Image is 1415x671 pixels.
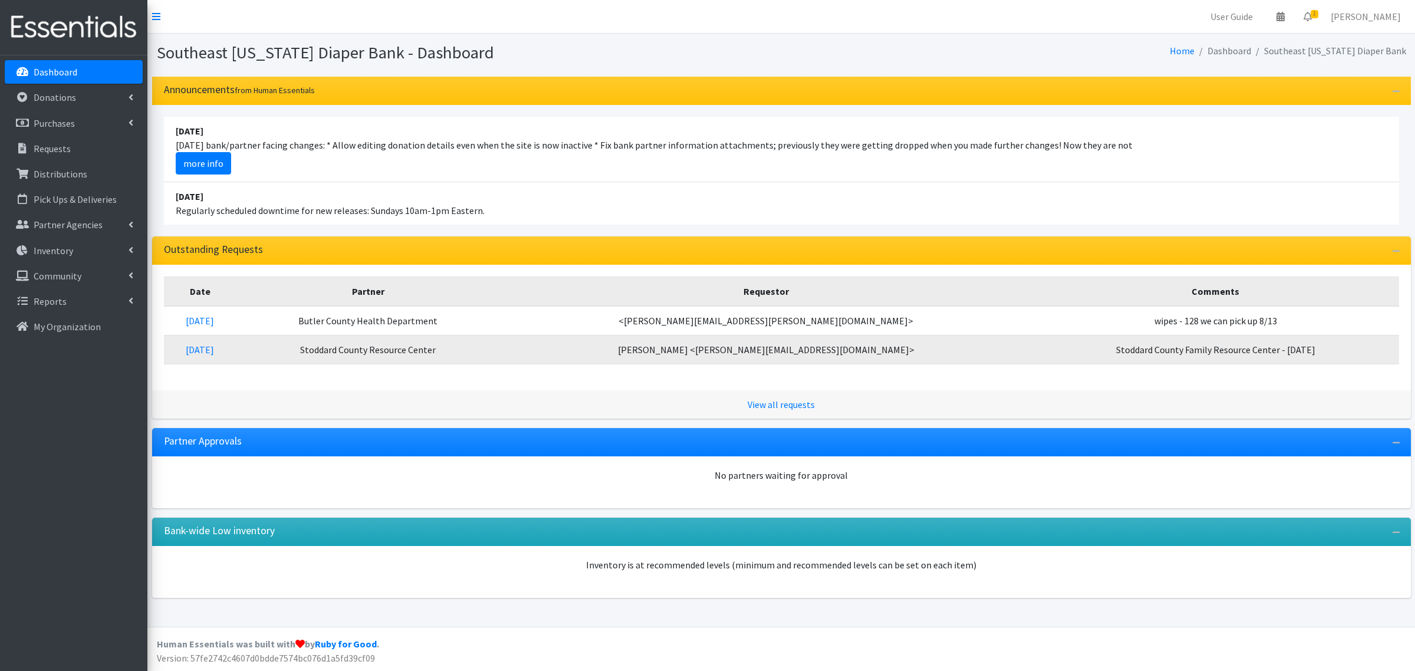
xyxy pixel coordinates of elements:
a: Partner Agencies [5,213,143,236]
a: Donations [5,85,143,109]
a: [DATE] [186,315,214,327]
a: Home [1170,45,1194,57]
a: Distributions [5,162,143,186]
li: Southeast [US_STATE] Diaper Bank [1251,42,1406,60]
li: Regularly scheduled downtime for new releases: Sundays 10am-1pm Eastern. [164,182,1399,225]
small: from Human Essentials [235,85,315,96]
h3: Partner Approvals [164,435,242,448]
a: [DATE] [186,344,214,356]
th: Comments [1032,277,1398,306]
h3: Announcements [164,84,315,96]
td: Stoddard County Resource Center [236,335,499,364]
h1: Southeast [US_STATE] Diaper Bank - Dashboard [157,42,777,63]
li: [DATE] bank/partner facing changes: * Allow editing donation details even when the site is now in... [164,117,1399,182]
p: Distributions [34,168,87,180]
p: Donations [34,91,76,103]
a: Reports [5,290,143,313]
p: Dashboard [34,66,77,78]
p: My Organization [34,321,101,333]
td: wipes - 128 we can pick up 8/13 [1032,306,1398,335]
a: View all requests [748,399,815,410]
a: Ruby for Good [315,638,377,650]
p: Inventory is at recommended levels (minimum and recommended levels can be set on each item) [164,558,1399,572]
td: [PERSON_NAME] <[PERSON_NAME][EMAIL_ADDRESS][DOMAIN_NAME]> [499,335,1032,364]
strong: Human Essentials was built with by . [157,638,379,650]
p: Pick Ups & Deliveries [34,193,117,205]
a: [PERSON_NAME] [1321,5,1410,28]
th: Partner [236,277,499,306]
td: <[PERSON_NAME][EMAIL_ADDRESS][PERSON_NAME][DOMAIN_NAME]> [499,306,1032,335]
span: 1 [1311,10,1318,18]
a: My Organization [5,315,143,338]
p: Purchases [34,117,75,129]
p: Reports [34,295,67,307]
strong: [DATE] [176,190,203,202]
p: Partner Agencies [34,219,103,231]
p: Community [34,270,81,282]
a: Community [5,264,143,288]
li: Dashboard [1194,42,1251,60]
a: 1 [1294,5,1321,28]
a: more info [176,152,231,175]
a: Requests [5,137,143,160]
a: Dashboard [5,60,143,84]
h3: Outstanding Requests [164,244,263,256]
h3: Bank-wide Low inventory [164,525,275,537]
p: Inventory [34,245,73,256]
th: Requestor [499,277,1032,306]
p: Requests [34,143,71,154]
span: Version: 57fe2742c4607d0bdde7574bc076d1a5fd39cf09 [157,652,375,664]
img: HumanEssentials [5,8,143,47]
td: Stoddard County Family Resource Center - [DATE] [1032,335,1398,364]
strong: [DATE] [176,125,203,137]
a: Purchases [5,111,143,135]
th: Date [164,277,237,306]
a: Inventory [5,239,143,262]
td: Butler County Health Department [236,306,499,335]
div: No partners waiting for approval [164,468,1399,482]
a: User Guide [1201,5,1262,28]
a: Pick Ups & Deliveries [5,188,143,211]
